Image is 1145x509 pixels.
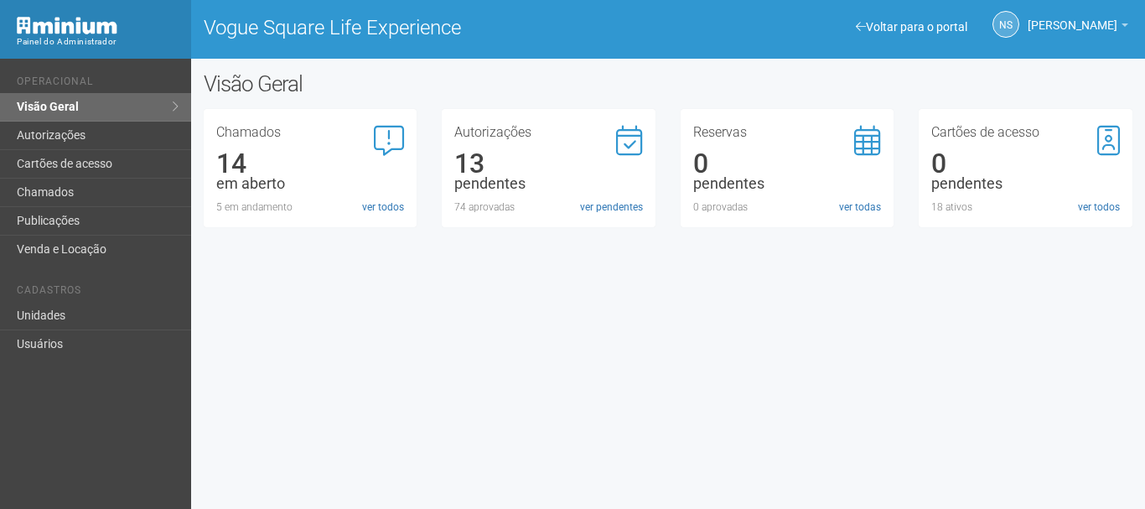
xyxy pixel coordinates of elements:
[17,34,179,49] div: Painel do Administrador
[1078,200,1120,215] a: ver todos
[204,17,655,39] h1: Vogue Square Life Experience
[931,126,1120,139] h3: Cartões de acesso
[992,11,1019,38] a: NS
[693,156,882,171] div: 0
[839,200,881,215] a: ver todas
[693,126,882,139] h3: Reservas
[693,200,882,215] div: 0 aprovadas
[931,176,1120,191] div: pendentes
[1028,21,1128,34] a: [PERSON_NAME]
[17,75,179,93] li: Operacional
[454,156,643,171] div: 13
[931,200,1120,215] div: 18 ativos
[216,156,405,171] div: 14
[454,126,643,139] h3: Autorizações
[693,176,882,191] div: pendentes
[856,20,967,34] a: Voltar para o portal
[931,156,1120,171] div: 0
[216,176,405,191] div: em aberto
[204,71,576,96] h2: Visão Geral
[580,200,643,215] a: ver pendentes
[362,200,404,215] a: ver todos
[17,284,179,302] li: Cadastros
[216,126,405,139] h3: Chamados
[454,200,643,215] div: 74 aprovadas
[1028,3,1117,32] span: Nicolle Silva
[216,200,405,215] div: 5 em andamento
[17,17,117,34] img: Minium
[454,176,643,191] div: pendentes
